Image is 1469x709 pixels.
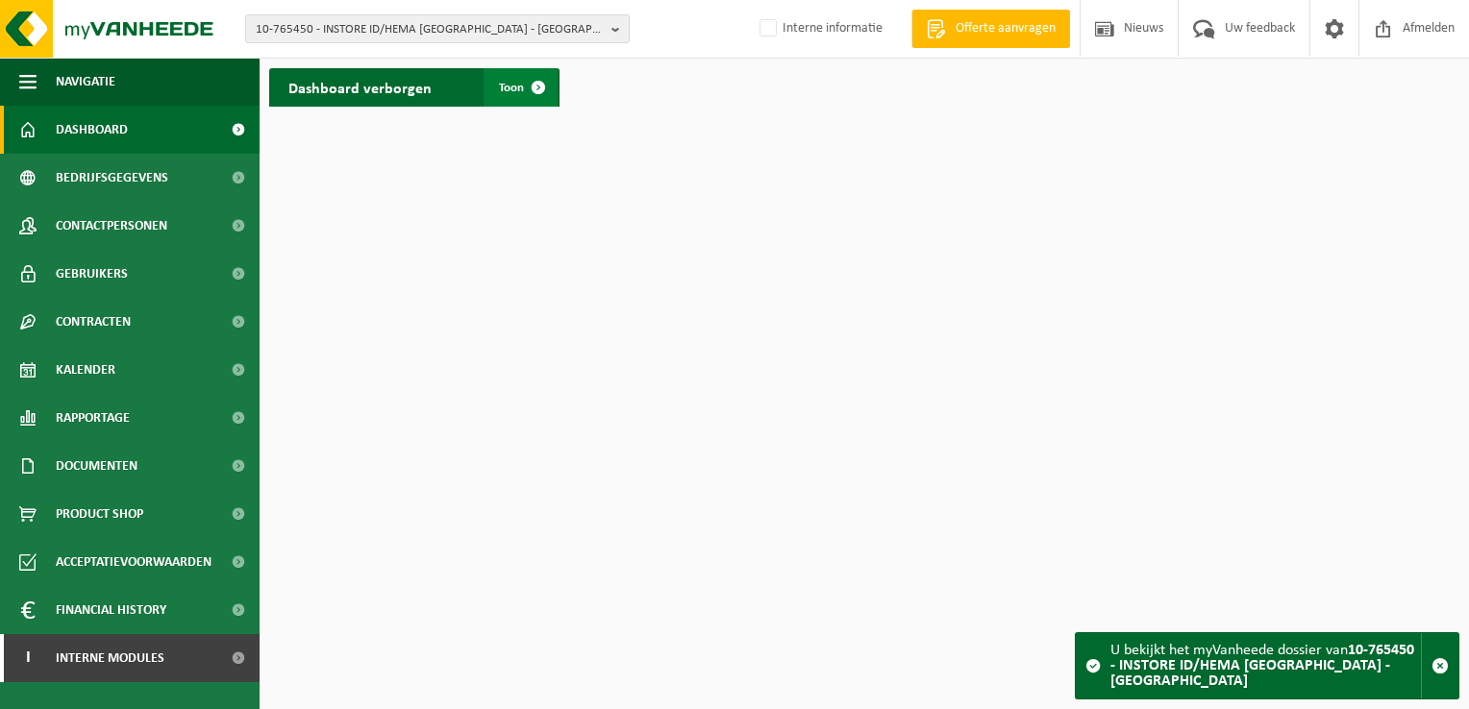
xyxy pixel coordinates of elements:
div: U bekijkt het myVanheede dossier van [1110,633,1421,698]
span: Documenten [56,442,137,490]
span: Interne modules [56,634,164,682]
h2: Dashboard verborgen [269,68,451,106]
span: Toon [499,82,524,94]
label: Interne informatie [756,14,883,43]
span: Contactpersonen [56,202,167,250]
span: Offerte aanvragen [951,19,1060,38]
span: Kalender [56,346,115,394]
span: Contracten [56,298,131,346]
strong: 10-765450 - INSTORE ID/HEMA [GEOGRAPHIC_DATA] - [GEOGRAPHIC_DATA] [1110,643,1414,689]
a: Toon [484,68,558,107]
span: Product Shop [56,490,143,538]
span: Navigatie [56,58,115,106]
span: Acceptatievoorwaarden [56,538,212,586]
span: Financial History [56,586,166,634]
span: I [19,634,37,682]
span: Rapportage [56,394,130,442]
a: Offerte aanvragen [911,10,1070,48]
span: Bedrijfsgegevens [56,154,168,202]
span: Gebruikers [56,250,128,298]
span: 10-765450 - INSTORE ID/HEMA [GEOGRAPHIC_DATA] - [GEOGRAPHIC_DATA] [256,15,604,44]
span: Dashboard [56,106,128,154]
button: 10-765450 - INSTORE ID/HEMA [GEOGRAPHIC_DATA] - [GEOGRAPHIC_DATA] [245,14,630,43]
